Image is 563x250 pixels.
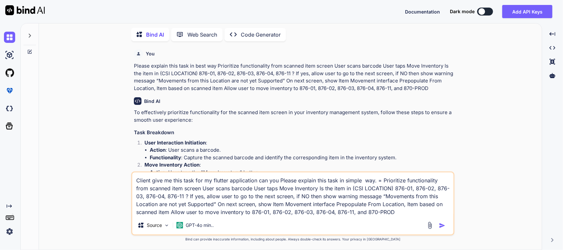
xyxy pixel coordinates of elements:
[5,5,45,15] img: Bind AI
[4,32,15,43] img: chat
[150,146,453,154] li: : User scans a barcode.
[4,226,15,237] img: settings
[134,129,453,137] h3: Task Breakdown
[502,5,552,18] button: Add API Keys
[164,223,170,228] img: Pick Models
[144,140,206,146] strong: User Interaction Initiation
[146,31,164,39] p: Bind AI
[144,162,200,168] strong: Move Inventory Action
[150,154,453,162] li: : Capture the scanned barcode and identify the corresponding item in the inventory system.
[150,169,453,176] li: : User taps the "Move Inventory" button.
[150,147,166,153] strong: Action
[186,222,214,229] p: GPT-4o min..
[146,50,155,57] h6: You
[134,109,453,124] p: To effectively prioritize functionality for the scanned item screen in your inventory management ...
[450,8,475,15] span: Dark mode
[131,237,454,242] p: Bind can provide inaccurate information, including about people. Always double-check its answers....
[144,139,453,147] p: :
[176,222,183,229] img: GPT-4o mini
[187,31,217,39] p: Web Search
[439,222,446,229] img: icon
[405,8,440,15] button: Documentation
[132,172,454,216] textarea: Client give me this task for my flutter application can you Please explain this task in simple wa...
[4,67,15,78] img: githubLight
[241,31,281,39] p: Code Generator
[4,49,15,61] img: ai-studio
[4,103,15,114] img: darkCloudIdeIcon
[147,222,162,229] p: Source
[150,169,166,175] strong: Action
[405,9,440,15] span: Documentation
[144,161,453,169] p: :
[134,62,453,92] p: Please explain this task in best way Prioritize functionality from scanned item screen User scans...
[150,154,181,161] strong: Functionality
[144,98,160,105] h6: Bind AI
[426,222,434,229] img: attachment
[4,85,15,96] img: premium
